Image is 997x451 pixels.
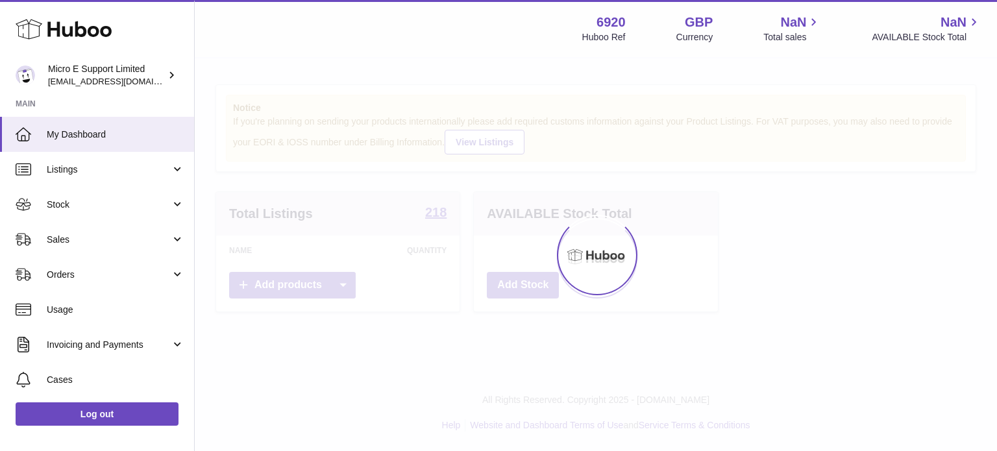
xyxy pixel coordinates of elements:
[47,128,184,141] span: My Dashboard
[872,31,981,43] span: AVAILABLE Stock Total
[16,66,35,85] img: internalAdmin-6920@internal.huboo.com
[47,199,171,211] span: Stock
[780,14,806,31] span: NaN
[763,14,821,43] a: NaN Total sales
[676,31,713,43] div: Currency
[47,374,184,386] span: Cases
[47,304,184,316] span: Usage
[47,234,171,246] span: Sales
[48,76,191,86] span: [EMAIL_ADDRESS][DOMAIN_NAME]
[597,14,626,31] strong: 6920
[941,14,966,31] span: NaN
[582,31,626,43] div: Huboo Ref
[47,269,171,281] span: Orders
[47,164,171,176] span: Listings
[685,14,713,31] strong: GBP
[16,402,178,426] a: Log out
[47,339,171,351] span: Invoicing and Payments
[763,31,821,43] span: Total sales
[872,14,981,43] a: NaN AVAILABLE Stock Total
[48,63,165,88] div: Micro E Support Limited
